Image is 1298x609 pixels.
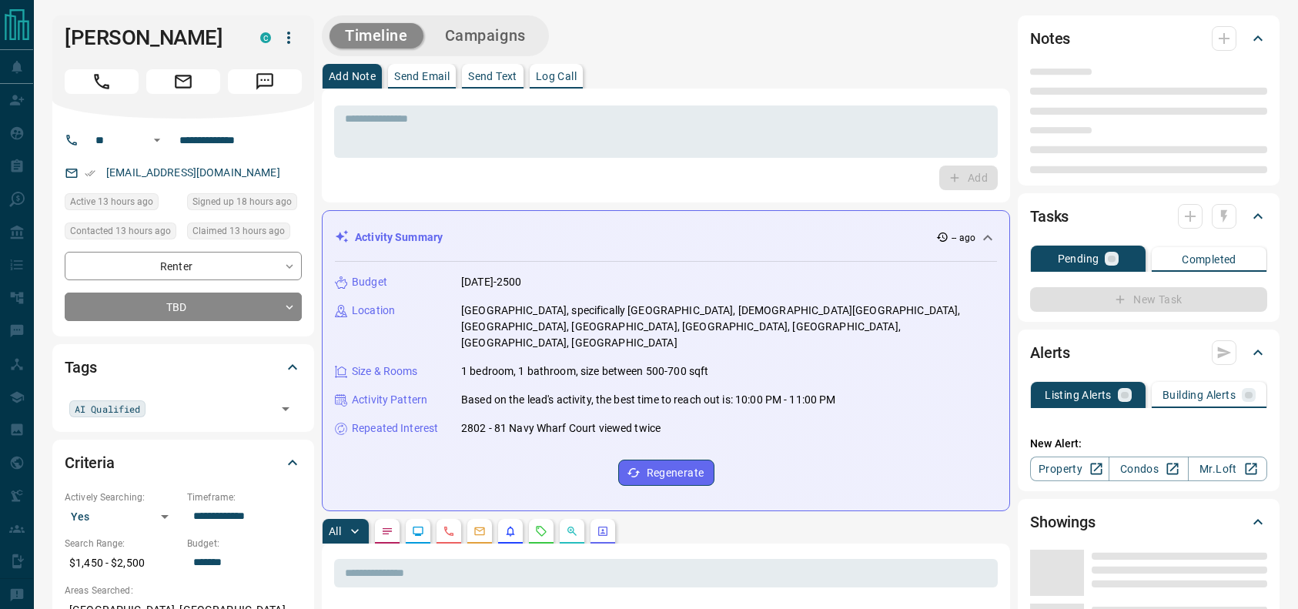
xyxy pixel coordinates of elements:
[275,398,296,420] button: Open
[504,525,517,537] svg: Listing Alerts
[70,194,153,209] span: Active 13 hours ago
[65,349,302,386] div: Tags
[1188,457,1267,481] a: Mr.Loft
[65,223,179,244] div: Thu Aug 14 2025
[1030,334,1267,371] div: Alerts
[65,450,115,475] h2: Criteria
[187,537,302,550] p: Budget:
[65,537,179,550] p: Search Range:
[70,223,171,239] span: Contacted 13 hours ago
[65,252,302,280] div: Renter
[618,460,714,486] button: Regenerate
[461,363,708,380] p: 1 bedroom, 1 bathroom, size between 500-700 sqft
[65,444,302,481] div: Criteria
[1045,390,1112,400] p: Listing Alerts
[187,193,302,215] div: Thu Aug 14 2025
[75,401,140,417] span: AI Qualified
[192,223,285,239] span: Claimed 13 hours ago
[394,71,450,82] p: Send Email
[187,490,302,504] p: Timeframe:
[65,293,302,321] div: TBD
[1030,26,1070,51] h2: Notes
[1109,457,1188,481] a: Condos
[260,32,271,43] div: condos.ca
[597,525,609,537] svg: Agent Actions
[352,363,418,380] p: Size & Rooms
[352,392,427,408] p: Activity Pattern
[1030,504,1267,540] div: Showings
[1030,204,1069,229] h2: Tasks
[1030,20,1267,57] div: Notes
[536,71,577,82] p: Log Call
[65,584,302,597] p: Areas Searched:
[461,303,997,351] p: [GEOGRAPHIC_DATA], specifically [GEOGRAPHIC_DATA], [DEMOGRAPHIC_DATA][GEOGRAPHIC_DATA], [GEOGRAPH...
[329,526,341,537] p: All
[65,504,179,529] div: Yes
[461,420,661,437] p: 2802 - 81 Navy Wharf Court viewed twice
[412,525,424,537] svg: Lead Browsing Activity
[352,420,438,437] p: Repeated Interest
[468,71,517,82] p: Send Text
[535,525,547,537] svg: Requests
[352,274,387,290] p: Budget
[106,166,280,179] a: [EMAIL_ADDRESS][DOMAIN_NAME]
[1030,457,1109,481] a: Property
[65,25,237,50] h1: [PERSON_NAME]
[1030,198,1267,235] div: Tasks
[1058,253,1099,264] p: Pending
[65,550,179,576] p: $1,450 - $2,500
[430,23,541,49] button: Campaigns
[473,525,486,537] svg: Emails
[146,69,220,94] span: Email
[330,23,423,49] button: Timeline
[952,231,975,245] p: -- ago
[187,223,302,244] div: Thu Aug 14 2025
[461,392,836,408] p: Based on the lead's activity, the best time to reach out is: 10:00 PM - 11:00 PM
[352,303,395,319] p: Location
[566,525,578,537] svg: Opportunities
[1163,390,1236,400] p: Building Alerts
[65,355,96,380] h2: Tags
[1182,254,1236,265] p: Completed
[335,223,997,252] div: Activity Summary-- ago
[461,274,521,290] p: [DATE]-2500
[85,168,95,179] svg: Email Verified
[443,525,455,537] svg: Calls
[192,194,292,209] span: Signed up 18 hours ago
[65,69,139,94] span: Call
[65,193,179,215] div: Thu Aug 14 2025
[381,525,393,537] svg: Notes
[1030,436,1267,452] p: New Alert:
[329,71,376,82] p: Add Note
[1030,510,1096,534] h2: Showings
[148,131,166,149] button: Open
[65,490,179,504] p: Actively Searching:
[1030,340,1070,365] h2: Alerts
[355,229,443,246] p: Activity Summary
[228,69,302,94] span: Message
